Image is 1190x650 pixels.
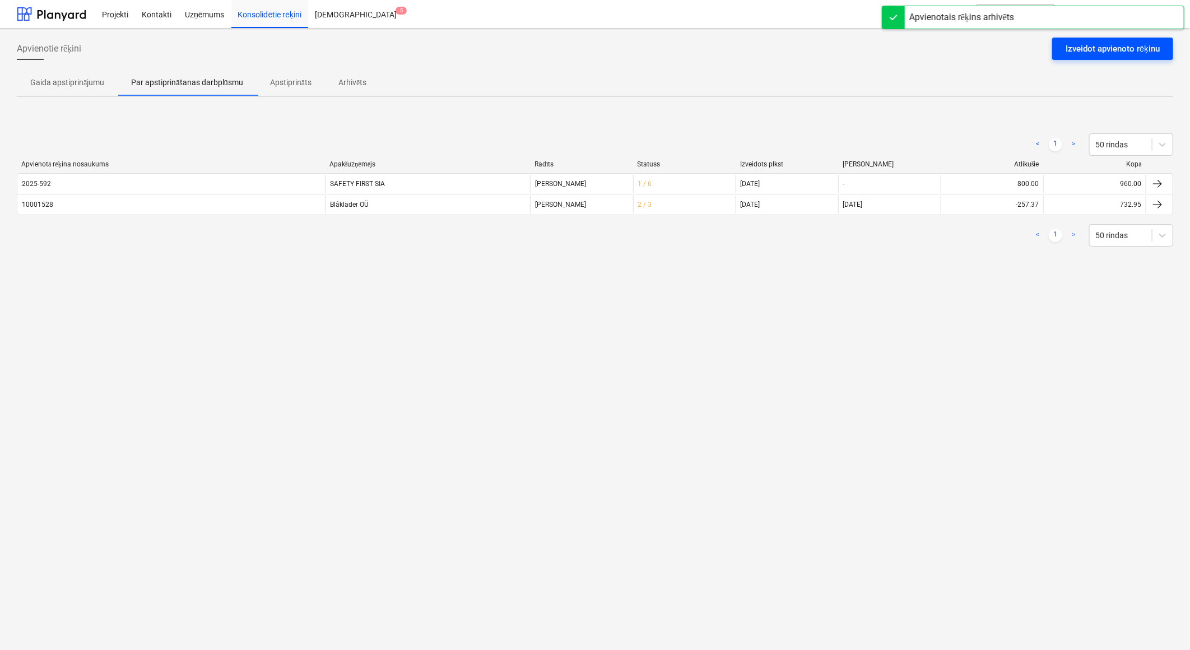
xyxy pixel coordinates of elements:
iframe: Chat Widget [1134,596,1190,650]
p: Apstiprināts [270,77,312,89]
div: [DATE] [838,196,941,213]
div: [PERSON_NAME] [530,196,633,213]
span: Apvienotie rēķini [17,42,81,55]
div: Kopā [1048,160,1142,169]
div: SAFETY FIRST SIA [325,175,530,193]
div: Blåkläder OÜ [325,196,530,213]
div: [PERSON_NAME] [530,175,633,193]
p: Arhivēts [338,77,366,89]
div: Statuss [638,160,731,168]
a: Next page [1067,138,1080,151]
div: Izveidot apvienoto rēķinu [1066,41,1160,56]
span: 2 / 3 [638,201,652,208]
div: Izveidots plkst [740,160,834,168]
button: Izveidot apvienoto rēķinu [1052,38,1173,60]
div: Apvienotā rēķina nosaukums [21,160,320,169]
div: Atlikušie [945,160,1039,169]
div: 960.00 [1120,180,1141,188]
a: Page 1 is your current page [1049,229,1062,242]
div: 732.95 [1120,201,1141,208]
div: [DATE] [741,180,760,188]
div: Apvienotais rēķins arhivēts [909,11,1014,24]
div: 10001528 [22,201,53,208]
a: Previous page [1031,138,1044,151]
div: 2025-592 [22,180,51,188]
a: Previous page [1031,229,1044,242]
span: 5 [396,7,407,15]
div: - [838,175,941,193]
div: -257.37 [1016,201,1039,208]
div: Radīts [534,160,628,169]
div: [DATE] [741,201,760,208]
div: Apakšuzņēmējs [329,160,526,169]
a: Page 1 is your current page [1049,138,1062,151]
a: Next page [1067,229,1080,242]
span: 1 / 6 [638,180,652,188]
div: 800.00 [1017,180,1039,188]
p: Gaida apstiprinājumu [30,77,104,89]
div: [PERSON_NAME] [843,160,936,168]
p: Par apstiprināšanas darbplūsmu [131,77,243,89]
